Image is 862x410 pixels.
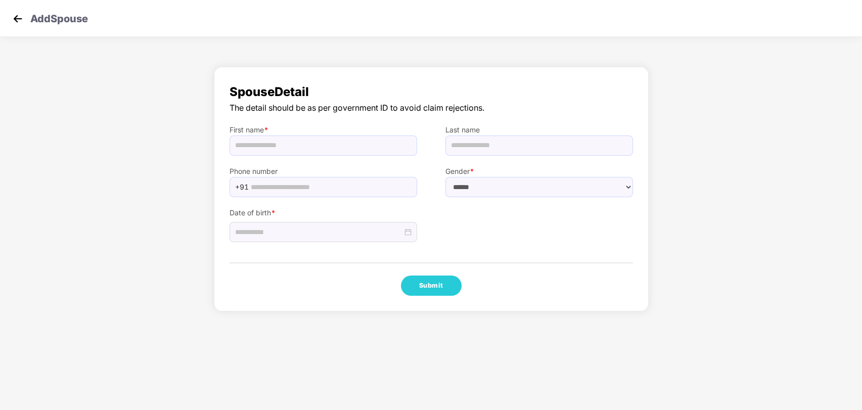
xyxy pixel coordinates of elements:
label: Date of birth [230,207,417,218]
p: Add Spouse [30,11,88,23]
span: Spouse Detail [230,82,633,102]
label: First name [230,124,417,135]
img: svg+xml;base64,PHN2ZyB4bWxucz0iaHR0cDovL3d3dy53My5vcmcvMjAwMC9zdmciIHdpZHRoPSIzMCIgaGVpZ2h0PSIzMC... [10,11,25,26]
label: Gender [445,166,633,177]
span: The detail should be as per government ID to avoid claim rejections. [230,102,633,114]
label: Phone number [230,166,417,177]
span: +91 [235,179,249,195]
button: Submit [401,276,462,296]
label: Last name [445,124,633,135]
